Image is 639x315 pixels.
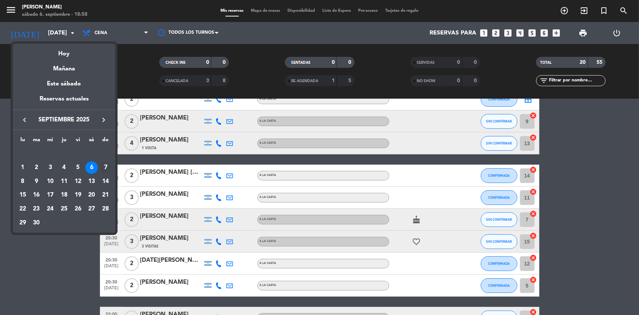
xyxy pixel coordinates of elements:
[16,216,30,230] td: 29 de septiembre de 2025
[58,189,70,201] div: 18
[99,161,112,175] td: 7 de septiembre de 2025
[99,175,112,188] td: 14 de septiembre de 2025
[85,175,98,188] div: 13
[85,161,99,175] td: 6 de septiembre de 2025
[13,59,115,74] div: Mañana
[30,188,44,202] td: 16 de septiembre de 2025
[13,44,115,59] div: Hoy
[57,161,71,175] td: 4 de septiembre de 2025
[30,136,44,147] th: martes
[71,136,85,147] th: viernes
[85,175,99,188] td: 13 de septiembre de 2025
[57,175,71,188] td: 11 de septiembre de 2025
[43,188,57,202] td: 17 de septiembre de 2025
[85,203,98,215] div: 27
[58,161,70,174] div: 4
[99,161,112,174] div: 7
[44,189,56,201] div: 17
[57,136,71,147] th: jueves
[16,189,29,201] div: 15
[85,188,99,202] td: 20 de septiembre de 2025
[57,202,71,216] td: 25 de septiembre de 2025
[16,175,29,188] div: 8
[97,115,110,125] button: keyboard_arrow_right
[85,136,99,147] th: sábado
[85,202,99,216] td: 27 de septiembre de 2025
[57,188,71,202] td: 18 de septiembre de 2025
[43,136,57,147] th: miércoles
[30,203,43,215] div: 23
[72,203,84,215] div: 26
[99,202,112,216] td: 28 de septiembre de 2025
[16,188,30,202] td: 15 de septiembre de 2025
[16,161,29,174] div: 1
[99,136,112,147] th: domingo
[99,175,112,188] div: 14
[85,189,98,201] div: 20
[30,175,44,188] td: 9 de septiembre de 2025
[43,161,57,175] td: 3 de septiembre de 2025
[30,161,44,175] td: 2 de septiembre de 2025
[16,175,30,188] td: 8 de septiembre de 2025
[71,202,85,216] td: 26 de septiembre de 2025
[44,175,56,188] div: 10
[44,203,56,215] div: 24
[31,115,97,125] span: septiembre 2025
[99,116,108,124] i: keyboard_arrow_right
[30,175,43,188] div: 9
[30,216,44,230] td: 30 de septiembre de 2025
[72,175,84,188] div: 12
[18,115,31,125] button: keyboard_arrow_left
[30,161,43,174] div: 2
[72,189,84,201] div: 19
[44,161,56,174] div: 3
[72,161,84,174] div: 5
[85,161,98,174] div: 6
[13,94,115,109] div: Reservas actuales
[30,217,43,229] div: 30
[99,203,112,215] div: 28
[20,116,29,124] i: keyboard_arrow_left
[16,203,29,215] div: 22
[71,188,85,202] td: 19 de septiembre de 2025
[30,202,44,216] td: 23 de septiembre de 2025
[99,189,112,201] div: 21
[13,74,115,94] div: Este sábado
[16,136,30,147] th: lunes
[58,203,70,215] div: 25
[16,161,30,175] td: 1 de septiembre de 2025
[58,175,70,188] div: 11
[99,188,112,202] td: 21 de septiembre de 2025
[43,175,57,188] td: 10 de septiembre de 2025
[16,147,112,161] td: SEP.
[43,202,57,216] td: 24 de septiembre de 2025
[30,189,43,201] div: 16
[16,217,29,229] div: 29
[16,202,30,216] td: 22 de septiembre de 2025
[71,175,85,188] td: 12 de septiembre de 2025
[71,161,85,175] td: 5 de septiembre de 2025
